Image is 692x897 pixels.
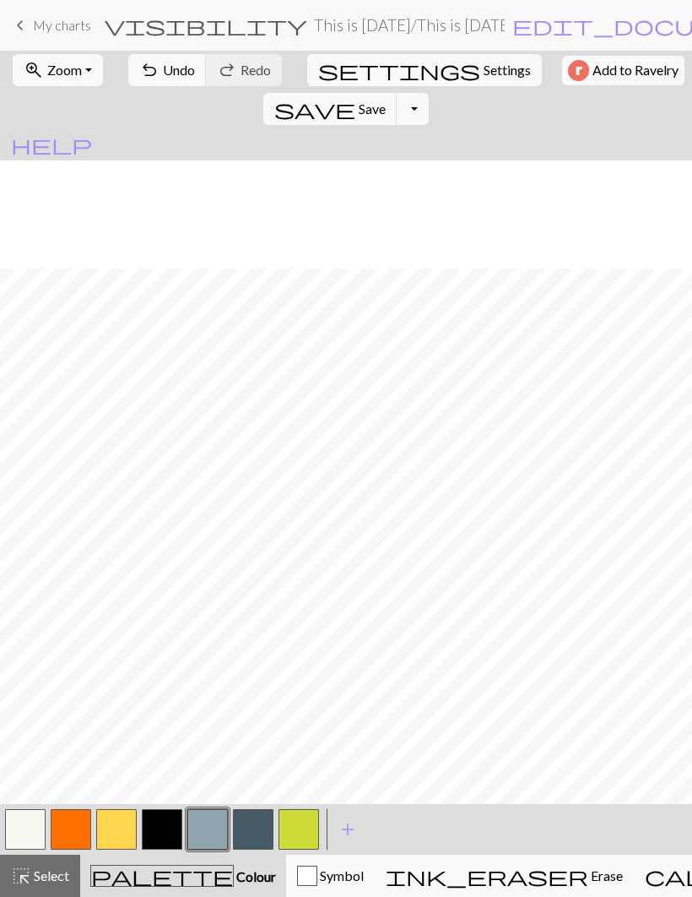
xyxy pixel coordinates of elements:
span: My charts [33,17,91,33]
span: keyboard_arrow_left [10,14,30,37]
img: Ravelry [568,60,589,81]
span: Erase [588,867,623,883]
span: Add to Ravelry [592,60,678,81]
button: Symbol [286,855,375,897]
span: zoom_in [24,58,44,82]
button: Erase [375,855,634,897]
span: Save [359,101,386,117]
button: Zoom [13,54,103,86]
span: undo [139,58,159,82]
span: highlight_alt [11,864,31,888]
span: Symbol [317,867,364,883]
button: SettingsSettings [307,54,542,86]
span: save [274,97,355,121]
a: My charts [10,11,91,40]
span: add [338,818,358,841]
button: Add to Ravelry [562,56,684,85]
button: Undo [128,54,207,86]
span: Settings [484,60,531,80]
i: Settings [318,60,480,80]
button: Colour [80,855,286,897]
span: Colour [234,868,276,884]
span: Select [31,867,69,883]
button: Save [263,93,397,125]
span: ink_eraser [386,864,588,888]
span: help [11,133,92,156]
span: palette [91,864,233,888]
h2: This is [DATE] / This is [DATE] [314,15,505,35]
span: Undo [163,62,195,78]
span: Zoom [47,62,82,78]
span: settings [318,58,480,82]
span: visibility [105,14,307,37]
